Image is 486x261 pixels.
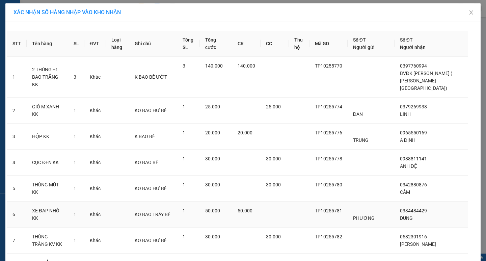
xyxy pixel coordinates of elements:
th: ĐVT [84,31,106,57]
span: 25.000 [266,104,281,109]
span: VP [PERSON_NAME] (Hàng) - [3,13,84,26]
span: close [468,10,474,15]
span: 20.000 [238,130,252,135]
span: KO BAO BỂ [135,160,158,165]
td: XE ĐẠP NHỎ KK [27,202,68,228]
td: 7 [7,228,27,254]
td: Khác [84,150,106,176]
span: TP10255782 [315,234,342,239]
span: TP10255781 [315,208,342,213]
td: 5 [7,176,27,202]
th: Mã GD [309,31,348,57]
td: 3 [7,124,27,150]
td: 2 [7,98,27,124]
span: 1 [183,104,185,109]
span: A ĐỊNH [400,137,415,143]
span: TP10255780 [315,182,342,187]
span: GIAO: [3,50,16,57]
span: 3 [183,63,185,69]
span: TP10255778 [315,156,342,161]
span: K BAO BỂ ƯỚT [135,74,167,80]
span: 140.000 [238,63,255,69]
span: XÁC NHẬN SỐ HÀNG NHẬP VÀO KHO NHẬN [13,9,121,16]
span: 1 [183,208,185,213]
span: PHƯƠNG [353,215,375,221]
span: 1 [183,156,185,161]
td: 2 THÙNG +1 BAO TRẮNG KK [27,57,68,98]
span: Người nhận [400,45,426,50]
td: 1 [7,57,27,98]
span: 1 [74,238,76,243]
span: 30.000 [205,234,220,239]
th: Ghi chú [129,31,177,57]
span: 0379269938 [400,104,427,109]
span: 0342880876 [400,182,427,187]
span: 50.000 [205,208,220,213]
td: Khác [84,98,106,124]
span: VP [PERSON_NAME] ([GEOGRAPHIC_DATA]) [3,29,68,42]
p: GỬI: [3,13,99,26]
th: CC [261,31,289,57]
span: KO BAO HƯ BỂ [135,238,167,243]
button: Close [462,3,481,22]
th: Tên hàng [27,31,68,57]
th: Tổng cước [200,31,233,57]
span: 20.000 [205,130,220,135]
th: STT [7,31,27,57]
span: TP10255776 [315,130,342,135]
span: 1 [183,130,185,135]
th: Thu hộ [289,31,309,57]
span: 1 [74,134,76,139]
span: 0582301916 [400,234,427,239]
td: HỘP KK [27,124,68,150]
td: THÙNG TRẮNG KV KK [27,228,68,254]
span: 0988811141 [400,156,427,161]
span: ĐAN [353,111,363,117]
span: TP10255774 [315,104,342,109]
span: KO BAO HƯ BỂ [135,108,167,113]
span: 1 [74,108,76,113]
span: CẨM [400,189,410,195]
span: 30.000 [266,234,281,239]
span: 140.000 [205,63,223,69]
td: 6 [7,202,27,228]
span: TRUNG [353,137,369,143]
span: hào [36,43,45,49]
span: 0397760994 [400,63,427,69]
span: 3 [74,74,76,80]
td: CỤC ĐEN KK [27,150,68,176]
span: 1 [183,234,185,239]
span: ANH ĐỆ [400,163,417,169]
td: Khác [84,176,106,202]
p: NHẬN: [3,29,99,42]
span: LINH [400,111,411,117]
span: Người gửi [353,45,375,50]
span: 30.000 [266,182,281,187]
span: BVĐK [PERSON_NAME] ( [PERSON_NAME][GEOGRAPHIC_DATA]) [400,71,452,91]
span: [PERSON_NAME] [400,241,436,247]
td: 4 [7,150,27,176]
span: K BAO BỂ [135,134,155,139]
th: SL [68,31,84,57]
span: 25.000 [205,104,220,109]
span: 30.000 [205,182,220,187]
span: 1 [74,186,76,191]
span: 0965550169 [400,130,427,135]
span: KO BAO HƯ BỂ [135,186,167,191]
span: 0334484429 [400,208,427,213]
span: Số ĐT [353,37,366,43]
td: Khác [84,57,106,98]
span: DUNG [400,215,413,221]
span: 0932800176 - [3,43,45,49]
span: 1 [74,160,76,165]
strong: BIÊN NHẬN GỬI HÀNG [23,4,78,10]
td: GIỎ M XANH KK [27,98,68,124]
span: TP10255770 [315,63,342,69]
td: Khác [84,202,106,228]
span: 1 [183,182,185,187]
th: Loại hàng [106,31,129,57]
th: CR [232,31,261,57]
span: KO BAO TRẦY BỂ [135,212,170,217]
span: Số ĐT [400,37,413,43]
span: 1 [74,212,76,217]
